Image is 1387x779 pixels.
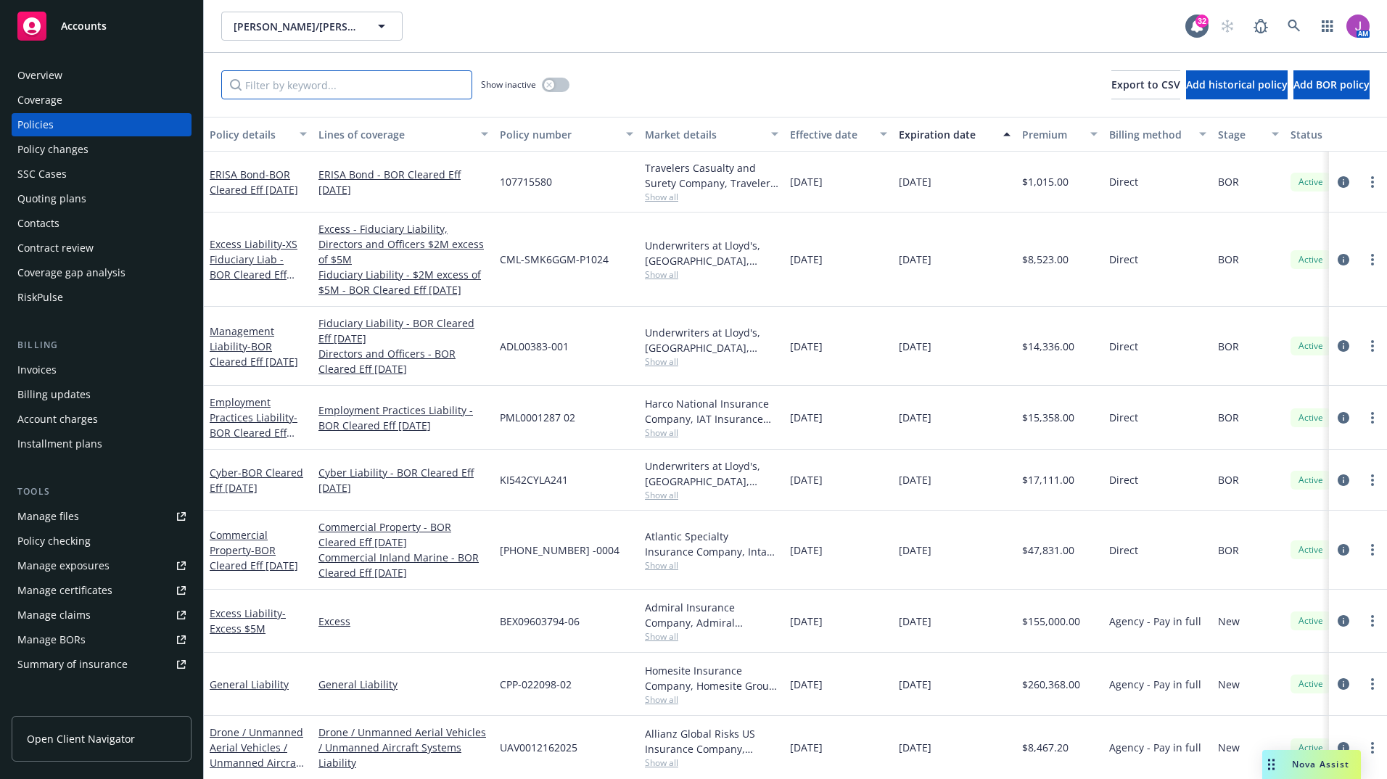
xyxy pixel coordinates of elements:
a: circleInformation [1335,173,1352,191]
a: Overview [12,64,192,87]
span: [DATE] [899,410,931,425]
span: Show all [645,489,778,501]
span: - XS Fiduciary Liab - BOR Cleared Eff [DATE] [210,237,297,297]
div: Quoting plans [17,187,86,210]
div: Account charges [17,408,98,431]
span: [PERSON_NAME]/[PERSON_NAME] Construction, Inc. [234,19,359,34]
a: Fiduciary Liability - BOR Cleared Eff [DATE] [318,316,488,346]
span: Accounts [61,20,107,32]
a: Cyber [210,466,303,495]
div: Stage [1218,127,1263,142]
a: Account charges [12,408,192,431]
div: Billing method [1109,127,1190,142]
span: Active [1296,176,1325,189]
span: Show all [645,757,778,769]
div: Tools [12,485,192,499]
span: Agency - Pay in full [1109,614,1201,629]
span: Show all [645,693,778,706]
a: circleInformation [1335,541,1352,559]
span: 107715580 [500,174,552,189]
button: Policy number [494,117,639,152]
span: $14,336.00 [1022,339,1074,354]
span: BOR [1218,472,1239,487]
a: Commercial Inland Marine - BOR Cleared Eff [DATE] [318,550,488,580]
span: Direct [1109,339,1138,354]
div: Summary of insurance [17,653,128,676]
div: Contract review [17,236,94,260]
span: BOR [1218,410,1239,425]
a: Billing updates [12,383,192,406]
a: Contract review [12,236,192,260]
div: Drag to move [1262,750,1280,779]
button: Effective date [784,117,893,152]
span: [DATE] [790,410,823,425]
span: Show all [645,355,778,368]
span: Show all [645,191,778,203]
span: - BOR Cleared Eff [DATE] [210,168,298,197]
span: Manage exposures [12,554,192,577]
span: [DATE] [790,174,823,189]
div: Underwriters at Lloyd's, [GEOGRAPHIC_DATA], [PERSON_NAME] of [GEOGRAPHIC_DATA], Evolve [645,458,778,489]
span: - BOR Cleared Eff [DATE] [210,543,298,572]
span: $1,015.00 [1022,174,1069,189]
span: [DATE] [790,252,823,267]
div: Billing [12,338,192,353]
span: Active [1296,677,1325,691]
span: Active [1296,614,1325,627]
span: [DATE] [790,614,823,629]
span: BOR [1218,252,1239,267]
span: Add BOR policy [1293,78,1370,91]
span: $47,831.00 [1022,543,1074,558]
div: 32 [1195,15,1209,28]
div: Policies [17,113,54,136]
a: Employment Practices Liability [210,395,297,455]
span: Show all [645,268,778,281]
div: SSC Cases [17,162,67,186]
a: General Liability [210,677,289,691]
a: circleInformation [1335,675,1352,693]
span: CML-SMK6GGM-P1024 [500,252,609,267]
a: more [1364,337,1381,355]
a: Coverage [12,88,192,112]
span: Active [1296,411,1325,424]
div: Manage files [17,505,79,528]
div: Invoices [17,358,57,382]
a: Manage BORs [12,628,192,651]
span: Active [1296,474,1325,487]
a: ERISA Bond [210,168,298,197]
button: Add BOR policy [1293,70,1370,99]
span: [DATE] [899,677,931,692]
div: Lines of coverage [318,127,472,142]
button: Expiration date [893,117,1016,152]
span: Direct [1109,410,1138,425]
span: Active [1296,339,1325,353]
a: Installment plans [12,432,192,456]
button: Billing method [1103,117,1212,152]
span: Export to CSV [1111,78,1180,91]
a: Accounts [12,6,192,46]
span: [DATE] [790,677,823,692]
span: Agency - Pay in full [1109,677,1201,692]
a: Policy changes [12,138,192,161]
a: more [1364,471,1381,489]
a: Directors and Officers - BOR Cleared Eff [DATE] [318,346,488,376]
span: KI542CYLA241 [500,472,568,487]
span: [DATE] [899,614,931,629]
a: RiskPulse [12,286,192,309]
div: Allianz Global Risks US Insurance Company, Allianz, Transport Risk Management Inc. [645,726,778,757]
a: Management Liability [210,324,298,368]
button: Lines of coverage [313,117,494,152]
div: Policy details [210,127,291,142]
span: [DATE] [899,174,931,189]
span: Open Client Navigator [27,731,135,746]
a: more [1364,739,1381,757]
div: Coverage gap analysis [17,261,125,284]
div: RiskPulse [17,286,63,309]
button: Add historical policy [1186,70,1288,99]
div: Premium [1022,127,1082,142]
a: Cyber Liability - BOR Cleared Eff [DATE] [318,465,488,495]
span: Direct [1109,252,1138,267]
div: Overview [17,64,62,87]
a: Contacts [12,212,192,235]
span: BOR [1218,339,1239,354]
